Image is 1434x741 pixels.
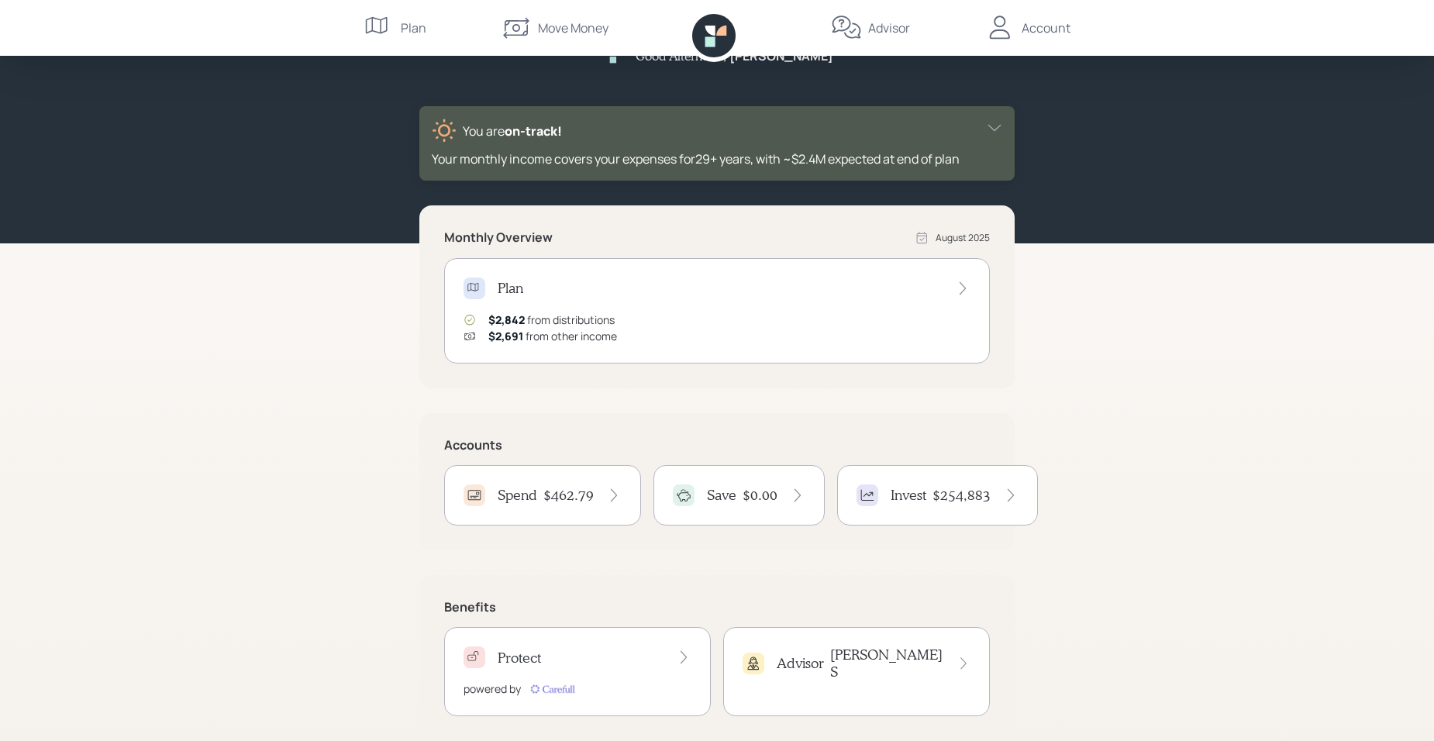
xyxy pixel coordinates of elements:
h5: [PERSON_NAME] [729,49,833,64]
h5: Good Afternoon , [636,48,726,63]
h4: Plan [498,280,523,297]
h5: Accounts [444,438,990,453]
h5: Monthly Overview [444,230,553,245]
div: Move Money [538,19,608,37]
span: $2,842 [488,312,525,327]
h5: Benefits [444,600,990,615]
div: Plan [401,19,426,37]
div: You are [463,122,562,140]
span: on‑track! [505,122,562,140]
h4: Save [707,487,736,504]
h4: Invest [891,487,926,504]
div: Account [1022,19,1070,37]
h4: Protect [498,650,541,667]
h4: Spend [498,487,537,504]
div: Your monthly income covers your expenses for 29 + years , with ~$2.4M expected at end of plan [432,150,1002,168]
div: Advisor [868,19,910,37]
h4: $462.79 [543,487,594,504]
div: August 2025 [936,231,990,245]
h4: $0.00 [743,487,777,504]
div: powered by [464,681,521,697]
h4: [PERSON_NAME] S [830,646,944,680]
div: from distributions [488,312,615,328]
img: carefull-M2HCGCDH.digested.png [527,681,577,697]
h4: $254,883 [932,487,991,504]
h4: Advisor [777,655,824,672]
img: sunny-XHVQM73Q.digested.png [432,119,457,143]
div: from other income [488,328,617,344]
span: $2,691 [488,329,523,343]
